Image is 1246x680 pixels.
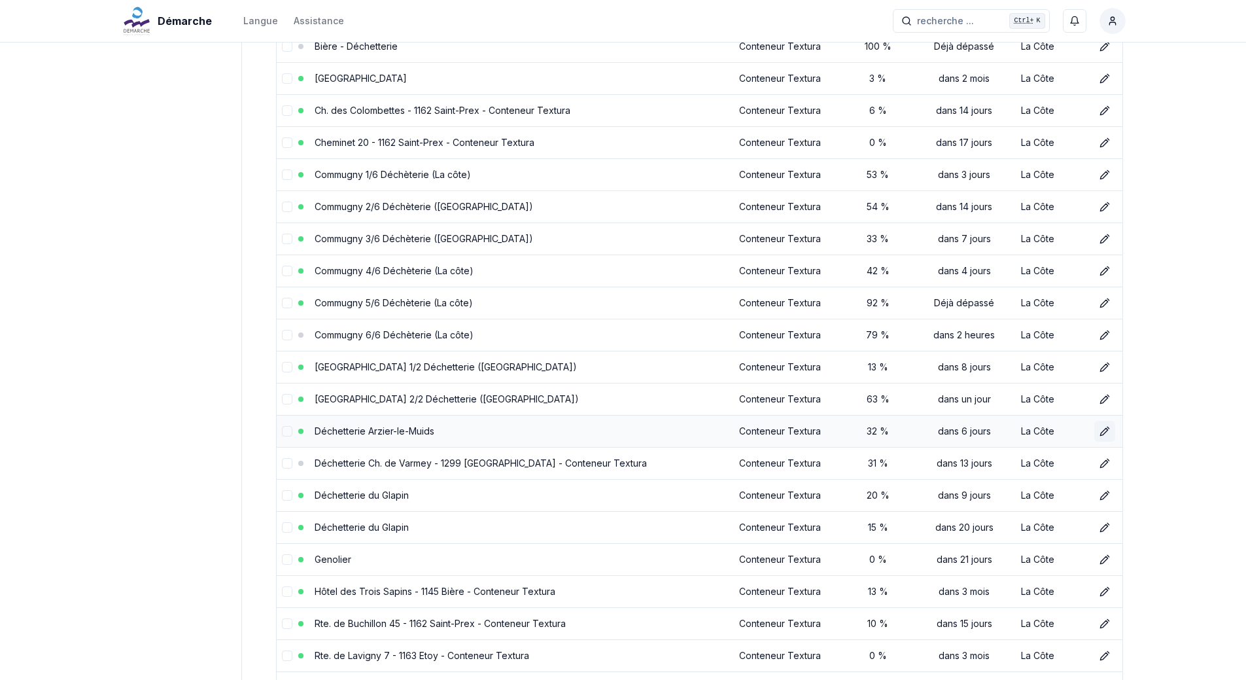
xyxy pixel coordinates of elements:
[315,137,534,148] a: Cheminet 20 - 1162 Saint-Prex - Conteneur Textura
[315,618,566,629] a: Rte. de Buchillon 45 - 1162 Saint-Prex - Conteneur Textura
[158,13,212,29] span: Démarche
[1016,479,1089,511] td: La Côte
[315,201,533,212] a: Commugny 2/6 Déchèterie ([GEOGRAPHIC_DATA])
[734,511,843,543] td: Conteneur Textura
[848,521,908,534] div: 15 %
[734,447,843,479] td: Conteneur Textura
[918,200,1011,213] div: dans 14 jours
[282,202,292,212] button: select-row
[918,104,1011,117] div: dans 14 jours
[1016,255,1089,287] td: La Côte
[282,490,292,501] button: select-row
[1016,126,1089,158] td: La Côte
[1016,190,1089,223] td: La Côte
[848,329,908,342] div: 79 %
[282,651,292,661] button: select-row
[294,13,344,29] a: Assistance
[918,72,1011,85] div: dans 2 mois
[918,553,1011,566] div: dans 21 jours
[734,319,843,351] td: Conteneur Textura
[1016,223,1089,255] td: La Côte
[734,479,843,511] td: Conteneur Textura
[1016,287,1089,319] td: La Côte
[734,255,843,287] td: Conteneur Textura
[1016,511,1089,543] td: La Côte
[315,73,407,84] a: [GEOGRAPHIC_DATA]
[918,649,1011,662] div: dans 3 mois
[848,585,908,598] div: 13 %
[282,41,292,52] button: select-row
[918,361,1011,374] div: dans 8 jours
[918,168,1011,181] div: dans 3 jours
[918,264,1011,277] div: dans 4 jours
[1016,543,1089,575] td: La Côte
[918,489,1011,502] div: dans 9 jours
[315,586,555,597] a: Hôtel des Trois Sapins - 1145 Bière - Conteneur Textura
[848,617,908,630] div: 10 %
[1016,639,1089,671] td: La Côte
[282,554,292,565] button: select-row
[315,457,647,469] a: Déchetterie Ch. de Varmey - 1299 [GEOGRAPHIC_DATA] - Conteneur Textura
[121,13,217,29] a: Démarche
[282,522,292,533] button: select-row
[282,105,292,116] button: select-row
[917,14,974,27] span: recherche ...
[315,554,351,565] a: Genolier
[282,298,292,308] button: select-row
[315,41,398,52] a: Bière - Déchetterie
[734,543,843,575] td: Conteneur Textura
[315,425,434,437] a: Déchetterie Arzier-le-Muids
[1016,158,1089,190] td: La Côte
[282,234,292,244] button: select-row
[282,426,292,437] button: select-row
[1016,94,1089,126] td: La Côte
[848,40,908,53] div: 100 %
[918,425,1011,438] div: dans 6 jours
[848,425,908,438] div: 32 %
[282,170,292,180] button: select-row
[848,200,908,213] div: 54 %
[848,72,908,85] div: 3 %
[282,458,292,469] button: select-row
[315,361,577,372] a: [GEOGRAPHIC_DATA] 1/2 Déchetterie ([GEOGRAPHIC_DATA])
[243,14,278,27] div: Langue
[1016,319,1089,351] td: La Côte
[848,457,908,470] div: 31 %
[848,361,908,374] div: 13 %
[918,521,1011,534] div: dans 20 jours
[734,607,843,639] td: Conteneur Textura
[918,296,1011,310] div: Déjà dépassé
[848,264,908,277] div: 42 %
[315,522,409,533] a: Déchetterie du Glapin
[734,190,843,223] td: Conteneur Textura
[315,297,473,308] a: Commugny 5/6 Déchèterie (La côte)
[734,351,843,383] td: Conteneur Textura
[1016,607,1089,639] td: La Côte
[1016,30,1089,62] td: La Côte
[848,489,908,502] div: 20 %
[315,393,579,404] a: [GEOGRAPHIC_DATA] 2/2 Déchetterie ([GEOGRAPHIC_DATA])
[918,457,1011,470] div: dans 13 jours
[282,362,292,372] button: select-row
[848,168,908,181] div: 53 %
[734,158,843,190] td: Conteneur Textura
[734,287,843,319] td: Conteneur Textura
[734,30,843,62] td: Conteneur Textura
[848,136,908,149] div: 0 %
[315,233,533,244] a: Commugny 3/6 Déchèterie ([GEOGRAPHIC_DATA])
[848,104,908,117] div: 6 %
[282,586,292,597] button: select-row
[315,329,474,340] a: Commugny 6/6 Déchèterie (La côte)
[734,126,843,158] td: Conteneur Textura
[848,649,908,662] div: 0 %
[734,415,843,447] td: Conteneur Textura
[121,5,152,37] img: Démarche Logo
[918,585,1011,598] div: dans 3 mois
[315,265,474,276] a: Commugny 4/6 Déchèterie (La côte)
[893,9,1050,33] button: recherche ...Ctrl+K
[315,650,529,661] a: Rte. de Lavigny 7 - 1163 Etoy - Conteneur Textura
[315,105,570,116] a: Ch. des Colombettes - 1162 Saint-Prex - Conteneur Textura
[848,553,908,566] div: 0 %
[1016,62,1089,94] td: La Côte
[918,40,1011,53] div: Déjà dépassé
